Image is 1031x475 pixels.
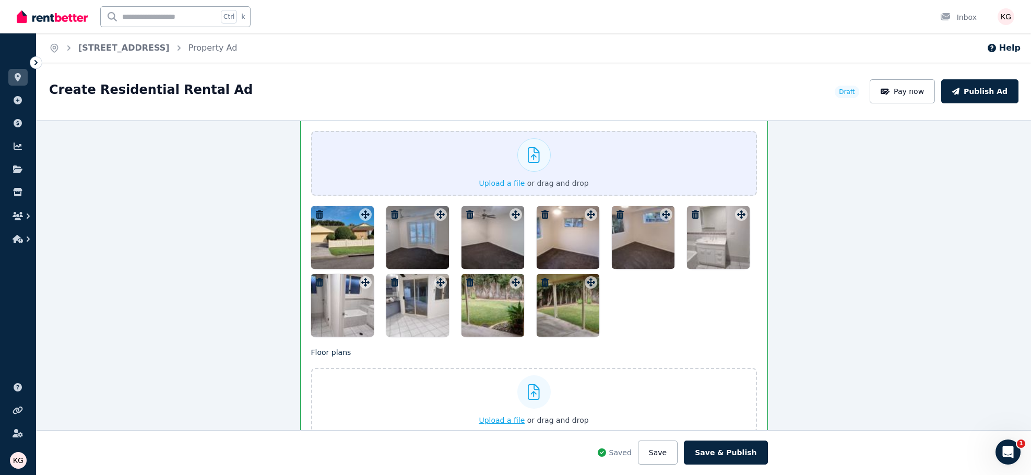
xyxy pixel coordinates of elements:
span: Ctrl [221,10,237,23]
h1: Create Residential Rental Ad [49,81,253,98]
div: Inbox [940,12,977,22]
button: Pay now [870,79,935,103]
span: or drag and drop [527,416,589,424]
button: Publish Ad [941,79,1018,103]
span: Draft [839,88,855,96]
img: Kim Gill [10,452,27,469]
nav: Breadcrumb [37,33,250,63]
a: Property Ad [188,43,238,53]
button: Save [638,441,678,465]
img: Kim Gill [998,8,1014,25]
img: RentBetter [17,9,88,25]
span: k [241,13,245,21]
a: [STREET_ADDRESS] [78,43,170,53]
span: 1 [1017,440,1025,448]
p: Floor plans [311,347,757,358]
button: Help [987,42,1021,54]
iframe: Intercom live chat [996,440,1021,465]
span: Upload a file [479,416,525,424]
span: Saved [609,447,632,458]
button: Upload a file or drag and drop [479,415,588,425]
button: Save & Publish [684,441,767,465]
